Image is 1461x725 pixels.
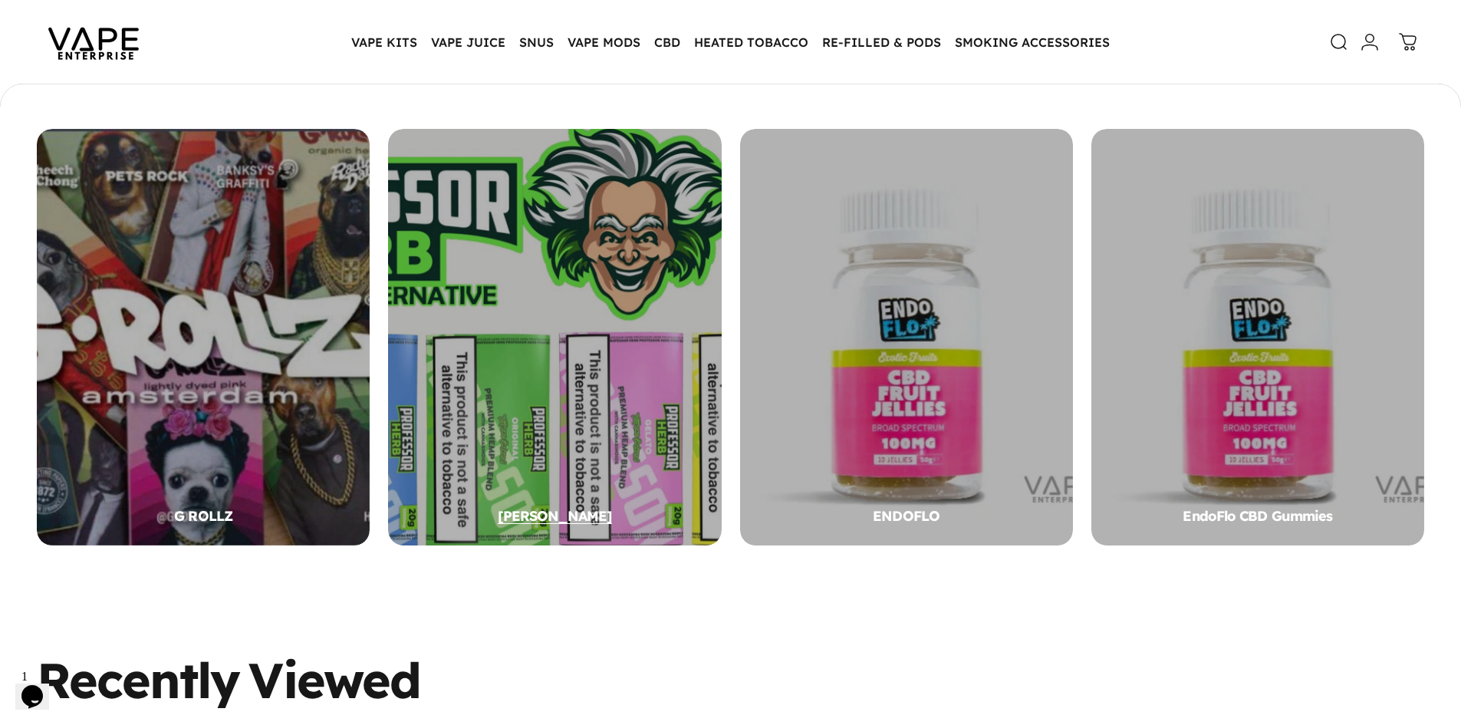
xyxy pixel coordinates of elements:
animate-element: Recently [37,655,239,704]
summary: CBD [647,26,687,58]
iframe: chat widget [15,664,64,710]
summary: RE-FILLED & PODS [815,26,948,58]
span: [PERSON_NAME] [498,507,612,525]
a: PROFESSOR HERB [388,129,721,545]
a: EndoFlo CBD Gummies [1091,129,1424,545]
summary: VAPE MODS [561,26,647,58]
summary: VAPE KITS [344,26,424,58]
nav: Primary [344,26,1117,58]
animate-element: Viewed [248,655,420,704]
span: EndoFlo CBD Gummies [1183,507,1332,525]
summary: SMOKING ACCESSORIES [948,26,1117,58]
span: ENDOFLO [873,507,939,525]
img: PROFESSOR HERB [380,118,729,555]
img: ENDOLO CBD GUMMIES EXOTIC FRUITS [1091,129,1424,545]
img: Vape Enterprise [25,6,163,78]
a: 0 items [1391,25,1425,59]
img: ENDOLO CBD GUMMIES EXOTIC FRUITS [740,129,1073,545]
summary: HEATED TOBACCO [687,26,815,58]
summary: VAPE JUICE [424,26,512,58]
a: ENDOFLO [740,129,1073,545]
summary: SNUS [512,26,561,58]
span: G ROLLZ [174,507,232,525]
img: G ROLLZ [37,129,370,545]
